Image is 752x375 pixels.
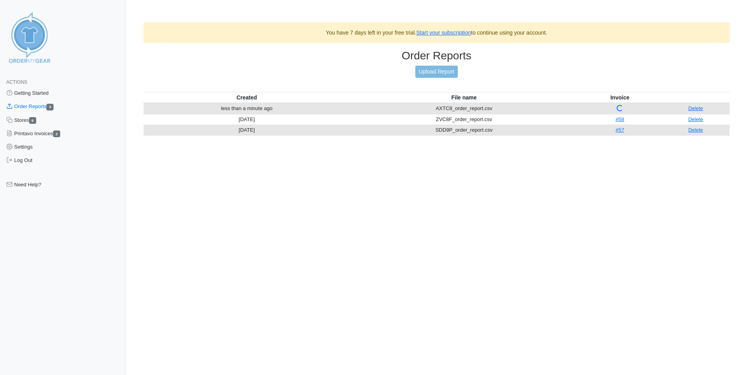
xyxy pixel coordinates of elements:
td: AXTC8_order_report.csv [350,103,578,114]
th: Created [144,92,350,103]
div: You have 7 days left in your free trial. to continue using your account. [144,22,730,43]
th: Invoice [578,92,662,103]
span: 2 [53,131,60,137]
a: #57 [616,127,624,133]
th: File name [350,92,578,103]
td: [DATE] [144,114,350,125]
td: SDD9P_order_report.csv [350,125,578,135]
a: Start your subscription [416,29,471,36]
a: Delete [688,127,703,133]
td: [DATE] [144,125,350,135]
h3: Order Reports [144,49,730,63]
a: #58 [616,116,624,122]
td: less than a minute ago [144,103,350,114]
td: ZVC8F_order_report.csv [350,114,578,125]
span: 3 [46,104,53,110]
a: Delete [688,105,703,111]
a: Delete [688,116,703,122]
span: 8 [29,117,36,124]
a: Upload Report [415,66,458,78]
span: Actions [6,79,27,85]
